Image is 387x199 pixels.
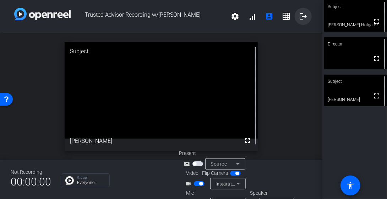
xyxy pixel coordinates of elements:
span: Flip Camera [202,170,228,177]
div: Speaker [250,189,293,197]
span: Trusted Advisor Recording w/[PERSON_NAME] [71,8,227,25]
div: Subject [324,75,387,88]
div: Not Recording [11,168,51,176]
mat-icon: account_box [265,12,273,21]
img: white-gradient.svg [14,8,71,20]
span: Integrated Camera (30c9:0063) [216,181,282,187]
span: Source [211,161,227,167]
p: Everyone [77,181,106,185]
div: Director [324,37,387,51]
mat-icon: accessibility [346,181,355,190]
span: Video [186,170,198,177]
mat-icon: fullscreen [372,54,381,63]
img: Chat Icon [65,176,74,185]
mat-icon: fullscreen [243,136,252,145]
span: 00:00:00 [11,173,51,190]
p: Group [77,176,106,179]
button: signal_cellular_alt [244,8,261,25]
div: Present [179,150,250,157]
mat-icon: screen_share_outline [184,160,192,168]
mat-icon: videocam_outline [185,179,194,188]
mat-icon: grid_on [282,12,290,21]
mat-icon: fullscreen [372,17,381,26]
mat-icon: logout [299,12,307,21]
div: Mic [179,189,250,197]
mat-icon: fullscreen [372,92,381,100]
mat-icon: settings [231,12,239,21]
div: Subject [65,42,258,61]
